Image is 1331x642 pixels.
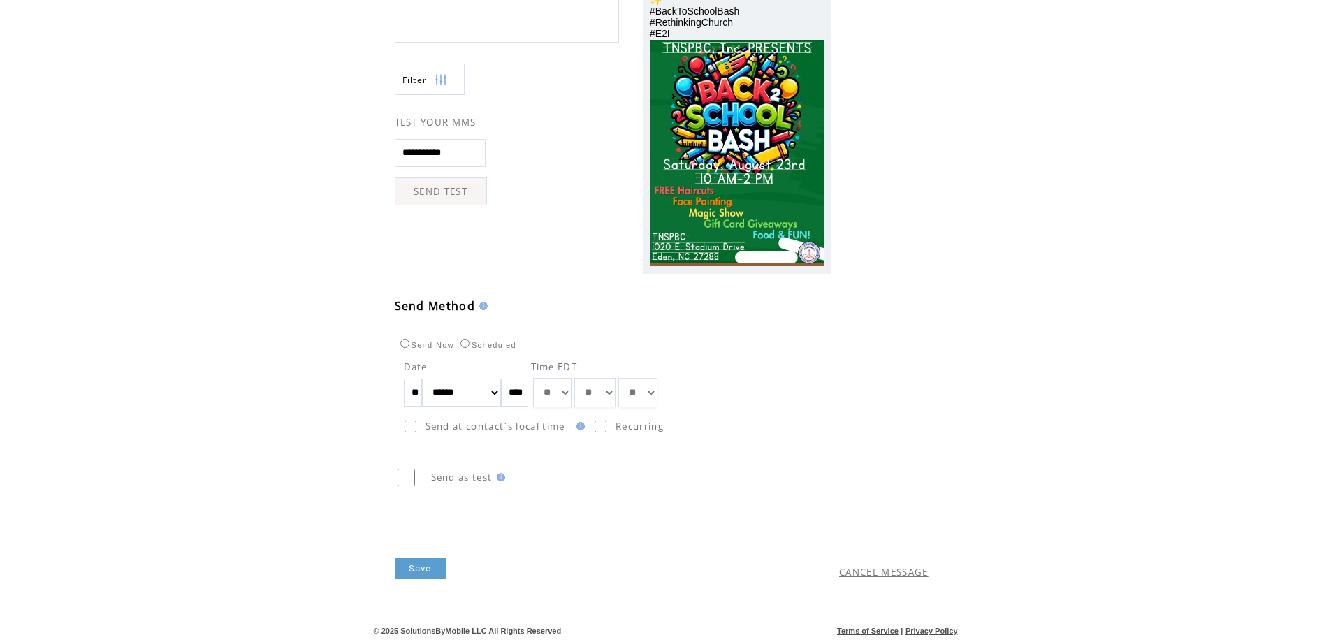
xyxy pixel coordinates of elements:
img: help.gif [572,422,585,430]
span: © 2025 SolutionsByMobile LLC All Rights Reserved [374,627,562,635]
span: TEST YOUR MMS [395,116,477,129]
img: help.gif [475,302,488,310]
a: Terms of Service [837,627,899,635]
a: CANCEL MESSAGE [839,566,929,578]
label: Send Now [397,341,454,349]
span: Recurring [616,420,664,432]
span: Time EDT [531,360,578,373]
span: Send Method [395,298,476,314]
span: Date [404,360,428,373]
label: Scheduled [457,341,516,349]
span: Send as test [431,471,493,483]
img: help.gif [493,473,505,481]
a: Privacy Policy [905,627,958,635]
span: | [901,627,903,635]
span: Show filters [402,74,428,86]
input: Send Now [400,339,409,348]
a: Save [395,558,446,579]
img: filters.png [435,64,447,96]
input: Scheduled [460,339,470,348]
span: Send at contact`s local time [426,420,565,432]
a: Filter [395,64,465,95]
a: SEND TEST [395,177,487,205]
